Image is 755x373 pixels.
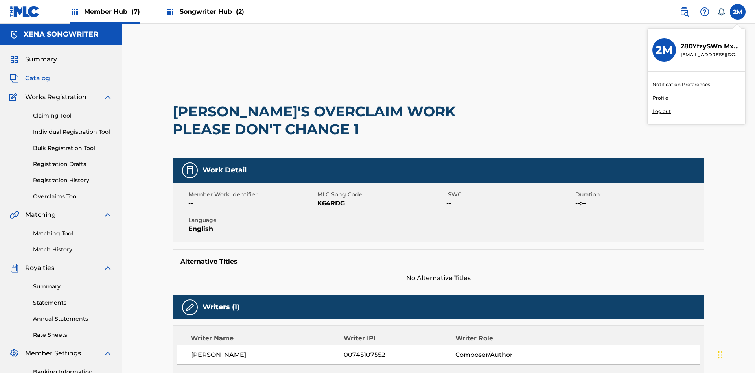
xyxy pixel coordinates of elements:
img: Summary [9,55,19,64]
span: Member Settings [25,349,81,358]
img: Catalog [9,74,19,83]
img: Royalties [9,263,19,273]
a: SummarySummary [9,55,57,64]
a: CatalogCatalog [9,74,50,83]
img: Matching [9,210,19,220]
span: Duration [575,190,702,199]
a: Notification Preferences [652,81,710,88]
span: Language [188,216,315,224]
span: (7) [131,8,140,15]
a: Claiming Tool [33,112,112,120]
span: Works Registration [25,92,87,102]
a: Matching Tool [33,229,112,238]
a: Registration History [33,176,112,185]
img: Top Rightsholders [166,7,175,17]
h5: Work Detail [203,166,247,175]
a: Rate Sheets [33,331,112,339]
img: Top Rightsholders [70,7,79,17]
img: help [700,7,709,17]
span: Summary [25,55,57,64]
a: Individual Registration Tool [33,128,112,136]
a: Registration Drafts [33,160,112,168]
img: expand [103,92,112,102]
span: (2) [236,8,244,15]
img: Writers [185,303,195,312]
span: Songwriter Hub [180,7,244,16]
span: Matching [25,210,56,220]
a: Annual Statements [33,315,112,323]
span: -- [188,199,315,208]
div: Drag [718,343,723,367]
span: MLC Song Code [317,190,444,199]
a: Public Search [676,4,692,20]
span: -- [446,199,573,208]
div: Help [697,4,713,20]
p: 280YfzySWn MxseedCEOt [681,42,740,51]
span: Catalog [25,74,50,83]
img: Work Detail [185,166,195,175]
p: cleosongwriter@gmail.com [681,51,740,58]
img: expand [103,210,112,220]
span: 00745107552 [344,350,455,360]
a: Overclaims Tool [33,192,112,201]
img: expand [103,349,112,358]
a: Summary [33,283,112,291]
span: Member Work Identifier [188,190,315,199]
span: [PERSON_NAME] [191,350,344,360]
span: Royalties [25,263,54,273]
span: Composer/Author [455,350,557,360]
p: Log out [652,108,671,115]
div: Writer Role [455,334,557,343]
span: --:-- [575,199,702,208]
a: Profile [652,94,668,102]
iframe: Chat Widget [716,335,755,373]
span: No Alternative Titles [173,273,704,283]
img: Member Settings [9,349,19,358]
span: ISWC [446,190,573,199]
span: English [188,224,315,234]
div: Notifications [717,8,725,16]
a: Bulk Registration Tool [33,144,112,152]
div: Writer Name [191,334,344,343]
span: K64RDG [317,199,444,208]
img: MLC Logo [9,6,40,17]
h5: Alternative Titles [180,258,696,266]
h3: 2M [656,43,673,57]
img: Accounts [9,30,19,39]
div: User Menu [730,4,746,20]
div: Writer IPI [344,334,456,343]
img: search [679,7,689,17]
img: expand [103,263,112,273]
h2: [PERSON_NAME]'S OVERCLAIM WORK PLEASE DON'T CHANGE 1 [173,103,492,138]
a: Statements [33,299,112,307]
span: Member Hub [84,7,140,16]
h5: Writers (1) [203,303,239,312]
a: Match History [33,246,112,254]
h5: XENA SONGWRITER [24,30,98,39]
img: Works Registration [9,92,20,102]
